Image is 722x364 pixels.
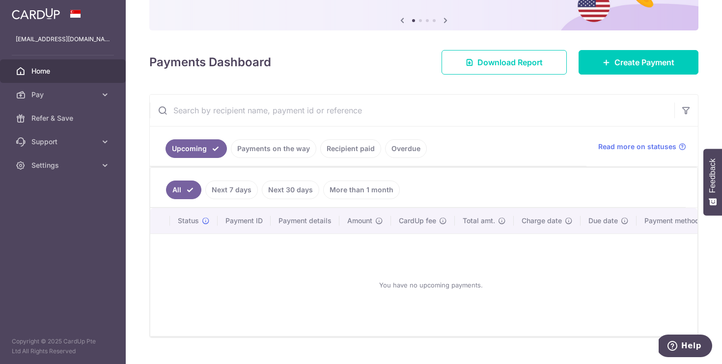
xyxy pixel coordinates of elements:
[598,142,686,152] a: Read more on statuses
[598,142,676,152] span: Read more on statuses
[31,66,96,76] span: Home
[522,216,562,226] span: Charge date
[31,90,96,100] span: Pay
[442,50,567,75] a: Download Report
[399,216,436,226] span: CardUp fee
[31,113,96,123] span: Refer & Save
[703,149,722,215] button: Feedback - Show survey
[16,34,110,44] p: [EMAIL_ADDRESS][DOMAIN_NAME]
[150,95,674,126] input: Search by recipient name, payment id or reference
[385,139,427,158] a: Overdue
[166,181,201,199] a: All
[323,181,400,199] a: More than 1 month
[477,56,543,68] span: Download Report
[162,242,699,328] div: You have no upcoming payments.
[320,139,381,158] a: Recipient paid
[205,181,258,199] a: Next 7 days
[463,216,495,226] span: Total amt.
[271,208,339,234] th: Payment details
[218,208,271,234] th: Payment ID
[31,160,96,170] span: Settings
[178,216,199,226] span: Status
[31,137,96,147] span: Support
[708,158,717,193] span: Feedback
[166,139,227,158] a: Upcoming
[231,139,316,158] a: Payments on the way
[614,56,674,68] span: Create Payment
[347,216,372,226] span: Amount
[262,181,319,199] a: Next 30 days
[149,53,271,71] h4: Payments Dashboard
[637,208,711,234] th: Payment method
[659,335,712,359] iframe: Opens a widget where you can find more information
[579,50,698,75] a: Create Payment
[588,216,618,226] span: Due date
[12,8,60,20] img: CardUp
